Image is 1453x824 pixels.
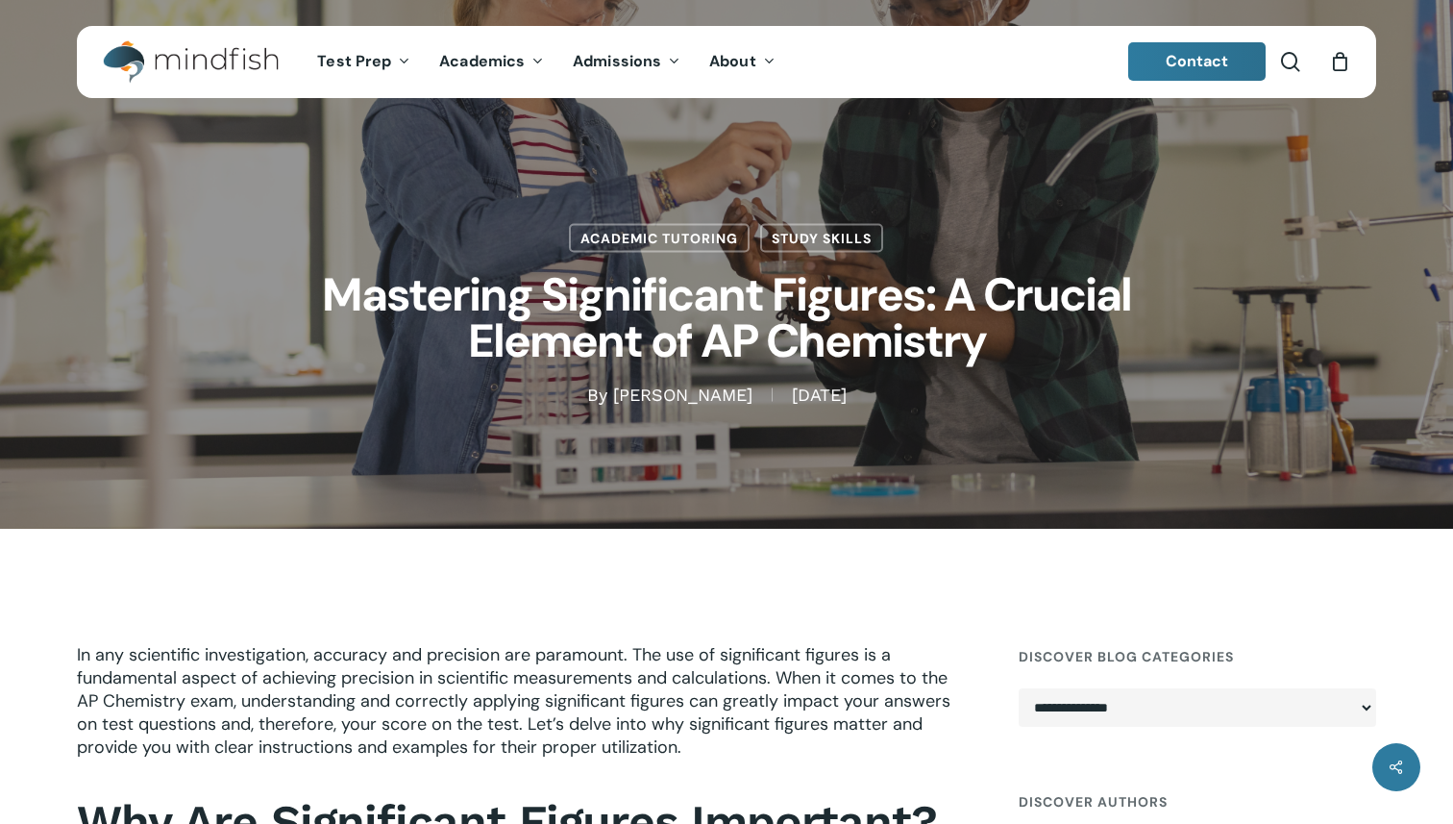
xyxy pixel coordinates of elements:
[246,253,1207,384] h1: Mastering Significant Figures: A Crucial Element of AP Chemistry
[613,385,752,405] a: [PERSON_NAME]
[569,224,750,253] a: Academic Tutoring
[573,51,661,71] span: Admissions
[303,54,425,70] a: Test Prep
[709,51,756,71] span: About
[77,643,950,759] span: In any scientific investigation, accuracy and precision are paramount. The use of significant fig...
[439,51,525,71] span: Academics
[317,51,391,71] span: Test Prep
[772,388,866,402] span: [DATE]
[425,54,558,70] a: Academics
[77,26,1376,98] header: Main Menu
[1019,639,1376,674] h4: Discover Blog Categories
[760,224,883,253] a: Study Skills
[695,54,790,70] a: About
[1166,51,1229,71] span: Contact
[587,388,607,402] span: By
[1019,785,1376,819] h4: Discover Authors
[1128,42,1267,81] a: Contact
[303,26,789,98] nav: Main Menu
[558,54,695,70] a: Admissions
